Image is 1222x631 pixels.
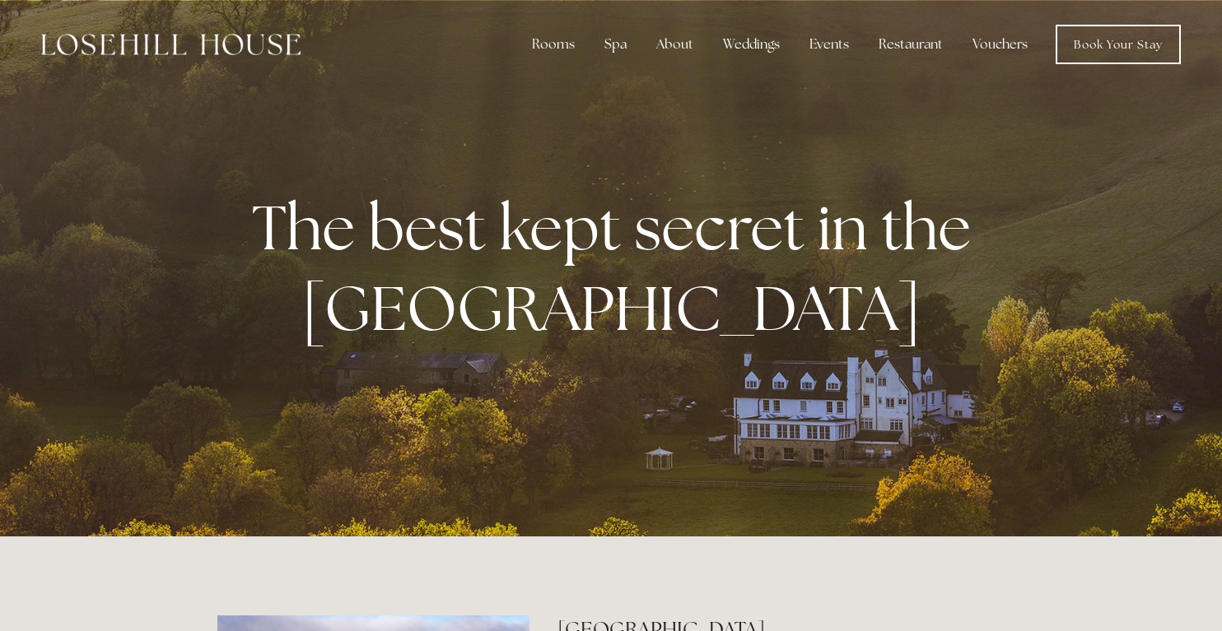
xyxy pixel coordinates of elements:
[252,187,984,348] strong: The best kept secret in the [GEOGRAPHIC_DATA]
[519,28,588,61] div: Rooms
[643,28,707,61] div: About
[865,28,956,61] div: Restaurant
[959,28,1041,61] a: Vouchers
[591,28,640,61] div: Spa
[1056,25,1181,64] a: Book Your Stay
[796,28,862,61] div: Events
[41,34,301,55] img: Losehill House
[710,28,793,61] div: Weddings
